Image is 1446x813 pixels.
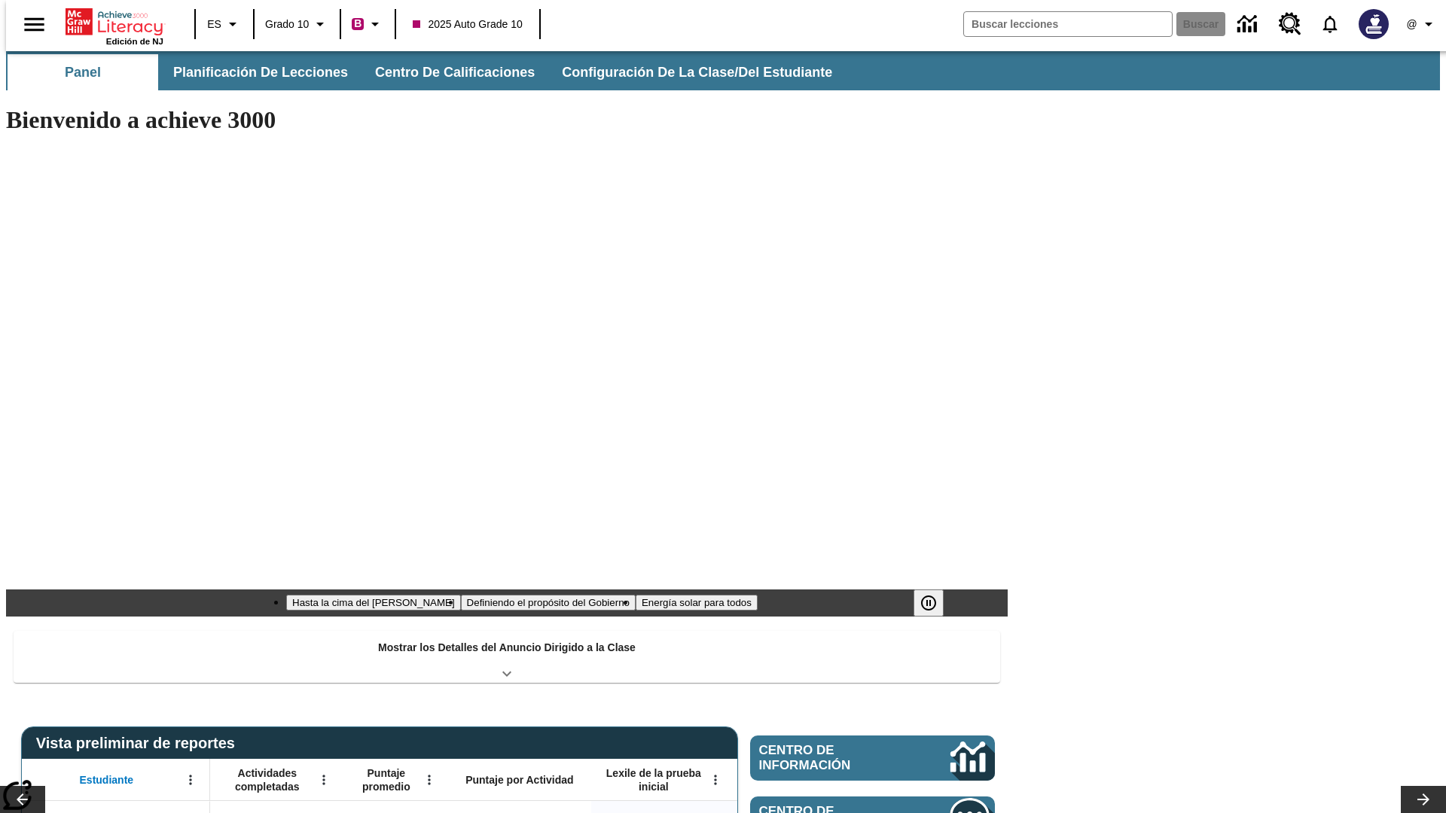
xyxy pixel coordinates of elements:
[1228,4,1270,45] a: Centro de información
[418,769,441,791] button: Abrir menú
[914,589,959,617] div: Pausar
[36,735,243,752] span: Vista preliminar de reportes
[363,54,547,90] button: Centro de calificaciones
[179,769,202,791] button: Abrir menú
[66,7,163,37] a: Portada
[550,54,844,90] button: Configuración de la clase/del estudiante
[200,11,249,38] button: Lenguaje: ES, Selecciona un idioma
[313,769,335,791] button: Abrir menú
[1350,5,1398,44] button: Escoja un nuevo avatar
[378,640,636,656] p: Mostrar los Detalles del Anuncio Dirigido a la Clase
[161,54,360,90] button: Planificación de lecciones
[66,5,163,46] div: Portada
[1406,17,1417,32] span: @
[750,735,995,781] a: Centro de información
[1359,9,1389,39] img: Avatar
[259,11,335,38] button: Grado: Grado 10, Elige un grado
[413,17,522,32] span: 2025 Auto Grade 10
[80,773,134,787] span: Estudiante
[8,54,158,90] button: Panel
[1401,786,1446,813] button: Carrusel de lecciones, seguir
[914,589,944,617] button: Pausar
[1398,11,1446,38] button: Perfil/Configuración
[354,14,361,33] span: B
[465,773,573,787] span: Puntaje por Actividad
[265,17,309,32] span: Grado 10
[599,766,709,793] span: Lexile de la prueba inicial
[14,631,1000,683] div: Mostrar los Detalles del Anuncio Dirigido a la Clase
[207,17,221,32] span: ES
[6,51,1440,90] div: Subbarra de navegación
[6,54,846,90] div: Subbarra de navegación
[12,2,56,47] button: Abrir el menú lateral
[964,12,1172,36] input: Buscar campo
[286,595,461,611] button: Diapositiva 1 Hasta la cima del monte Tai
[350,766,423,793] span: Puntaje promedio
[759,743,900,773] span: Centro de información
[461,595,636,611] button: Diapositiva 2 Definiendo el propósito del Gobierno
[346,11,390,38] button: Boost El color de la clase es rojo violeta. Cambiar el color de la clase.
[6,106,1008,134] h1: Bienvenido a achieve 3000
[1310,5,1350,44] a: Notificaciones
[704,769,727,791] button: Abrir menú
[106,37,163,46] span: Edición de NJ
[636,595,758,611] button: Diapositiva 3 Energía solar para todos
[218,766,317,793] span: Actividades completadas
[1270,4,1310,44] a: Centro de recursos, Se abrirá en una pestaña nueva.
